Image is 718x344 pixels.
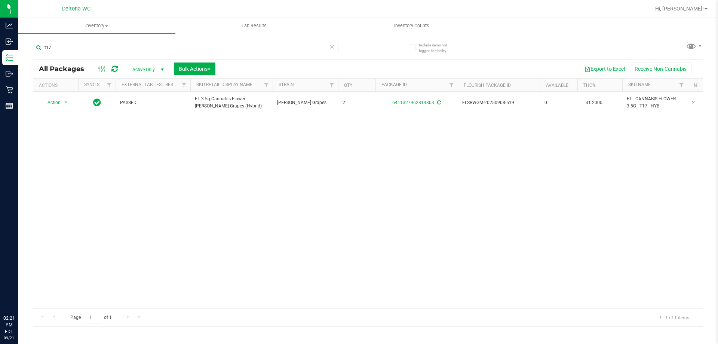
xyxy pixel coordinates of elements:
[419,42,456,54] span: Include items not tagged for facility
[39,83,75,88] div: Actions
[655,6,704,12] span: Hi, [PERSON_NAME]!
[277,99,334,106] span: [PERSON_NAME] Grapes
[62,6,90,12] span: Deltona WC
[580,63,630,75] button: Export to Excel
[627,95,683,110] span: FT - CANNABIS FLOWER - 3.5G - T17 - HYB
[122,82,180,87] a: External Lab Test Result
[384,22,439,29] span: Inventory Counts
[279,82,294,87] a: Strain
[582,97,606,108] span: 31.2000
[103,79,116,91] a: Filter
[628,82,651,87] a: SKU Name
[343,99,371,106] span: 2
[41,97,61,108] span: Action
[196,82,252,87] a: Sku Retail Display Name
[178,79,190,91] a: Filter
[436,100,441,105] span: Sync from Compliance System
[344,83,352,88] a: Qty
[39,65,92,73] span: All Packages
[6,70,13,77] inline-svg: Outbound
[675,79,688,91] a: Filter
[195,95,268,110] span: FT 3.5g Cannabis Flower [PERSON_NAME] Grapes (Hybrid)
[326,79,338,91] a: Filter
[84,82,113,87] a: Sync Status
[3,315,15,335] p: 02:21 PM EDT
[333,18,490,34] a: Inventory Counts
[18,18,175,34] a: Inventory
[33,42,338,53] input: Search Package ID, Item Name, SKU, Lot or Part Number...
[445,79,458,91] a: Filter
[546,83,568,88] a: Available
[329,42,335,52] span: Clear
[260,79,273,91] a: Filter
[3,335,15,341] p: 09/21
[120,99,186,106] span: PASSED
[179,66,211,72] span: Bulk Actions
[231,22,277,29] span: Lab Results
[6,86,13,94] inline-svg: Retail
[7,284,30,307] iframe: Resource center
[6,102,13,110] inline-svg: Reports
[6,38,13,45] inline-svg: Inbound
[174,63,215,75] button: Bulk Actions
[6,22,13,29] inline-svg: Analytics
[175,18,333,34] a: Lab Results
[93,97,101,108] span: In Sync
[464,83,511,88] a: Flourish Package ID
[86,312,99,323] input: 1
[18,22,175,29] span: Inventory
[381,82,407,87] a: Package ID
[462,99,536,106] span: FLSRWGM-20250908-519
[6,54,13,61] inline-svg: Inventory
[653,312,695,323] span: 1 - 1 of 1 items
[61,97,71,108] span: select
[583,83,596,88] a: THC%
[392,100,434,105] a: 6411327962814803
[630,63,691,75] button: Receive Non-Cannabis
[544,99,573,106] span: 0
[64,312,118,323] span: Page of 1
